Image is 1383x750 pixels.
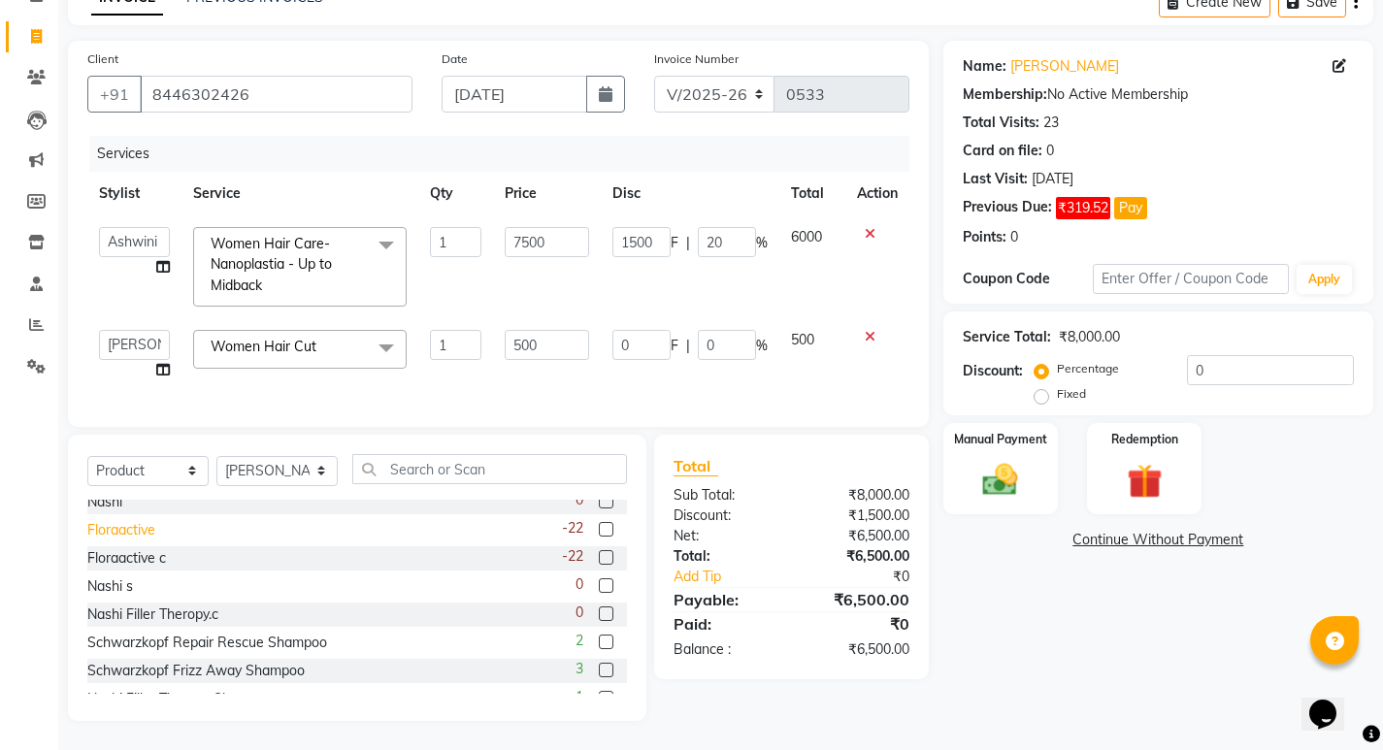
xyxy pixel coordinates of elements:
span: 0 [576,490,583,510]
div: Services [89,136,924,172]
div: Schwarzkopf Repair Rescue Shampoo [87,633,327,653]
span: | [686,336,690,356]
span: % [756,233,768,253]
div: Coupon Code [963,269,1093,289]
label: Manual Payment [954,431,1047,448]
div: Floraactive [87,520,155,540]
div: Net: [659,526,791,546]
span: Total [674,456,718,476]
span: ₹319.52 [1056,197,1110,219]
div: ₹8,000.00 [791,485,923,505]
th: Stylist [87,172,181,215]
img: _gift.svg [1116,460,1173,504]
img: _cash.svg [971,460,1029,501]
label: Redemption [1111,431,1178,448]
span: 1 [576,687,583,707]
span: 6000 [791,228,822,245]
span: | [686,233,690,253]
div: Paid: [659,612,791,636]
span: Women Hair Care- Nanoplastia - Up to Midback [211,235,332,294]
a: x [262,277,271,294]
label: Fixed [1057,385,1086,403]
span: 3 [576,659,583,679]
div: Points: [963,227,1006,247]
button: Apply [1297,265,1352,294]
div: ₹6,500.00 [791,588,923,611]
span: -22 [562,518,583,538]
div: Payable: [659,588,791,611]
div: Floraactive c [87,548,166,569]
div: Card on file: [963,141,1042,161]
div: 0 [1046,141,1054,161]
a: x [316,338,325,355]
label: Percentage [1057,360,1119,377]
div: ₹1,500.00 [791,505,923,526]
input: Enter Offer / Coupon Code [1093,264,1289,294]
span: F [671,336,678,356]
th: Disc [601,172,779,215]
div: Nashi s [87,576,133,597]
th: Service [181,172,418,215]
input: Search by Name/Mobile/Email/Code [140,76,412,113]
div: Total Visits: [963,113,1039,133]
div: ₹0 [791,612,923,636]
div: ₹6,500.00 [791,639,923,660]
div: Previous Due: [963,197,1052,219]
span: 0 [576,603,583,623]
div: Service Total: [963,327,1051,347]
div: Last Visit: [963,169,1028,189]
span: F [671,233,678,253]
label: Date [442,50,468,68]
div: Discount: [963,361,1023,381]
div: 23 [1043,113,1059,133]
div: ₹6,500.00 [791,526,923,546]
div: No Active Membership [963,84,1354,105]
div: Sub Total: [659,485,791,505]
th: Price [493,172,601,215]
div: Discount: [659,505,791,526]
div: Nashi Filler Theropy.c [87,604,218,625]
div: [DATE] [1032,169,1073,189]
button: +91 [87,76,142,113]
div: ₹6,500.00 [791,546,923,567]
span: 0 [576,574,583,595]
div: ₹0 [813,567,924,587]
th: Total [779,172,845,215]
span: Women Hair Cut [211,338,316,355]
div: Total: [659,546,791,567]
iframe: chat widget [1301,672,1364,731]
div: Schwarzkopf Frizz Away Shampoo [87,661,305,681]
span: % [756,336,768,356]
a: Add Tip [659,567,813,587]
span: -22 [562,546,583,567]
div: Balance : [659,639,791,660]
div: ₹8,000.00 [1059,327,1120,347]
div: Name: [963,56,1006,77]
th: Action [845,172,909,215]
div: Nashi [87,492,122,512]
label: Client [87,50,118,68]
div: Nashi Filler Theropy Shasmpoo [87,689,280,709]
label: Invoice Number [654,50,739,68]
input: Search or Scan [352,454,627,484]
button: Pay [1114,197,1147,219]
th: Qty [418,172,492,215]
span: 500 [791,331,814,348]
a: Continue Without Payment [947,530,1369,550]
a: [PERSON_NAME] [1010,56,1119,77]
span: 2 [576,631,583,651]
div: Membership: [963,84,1047,105]
div: 0 [1010,227,1018,247]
